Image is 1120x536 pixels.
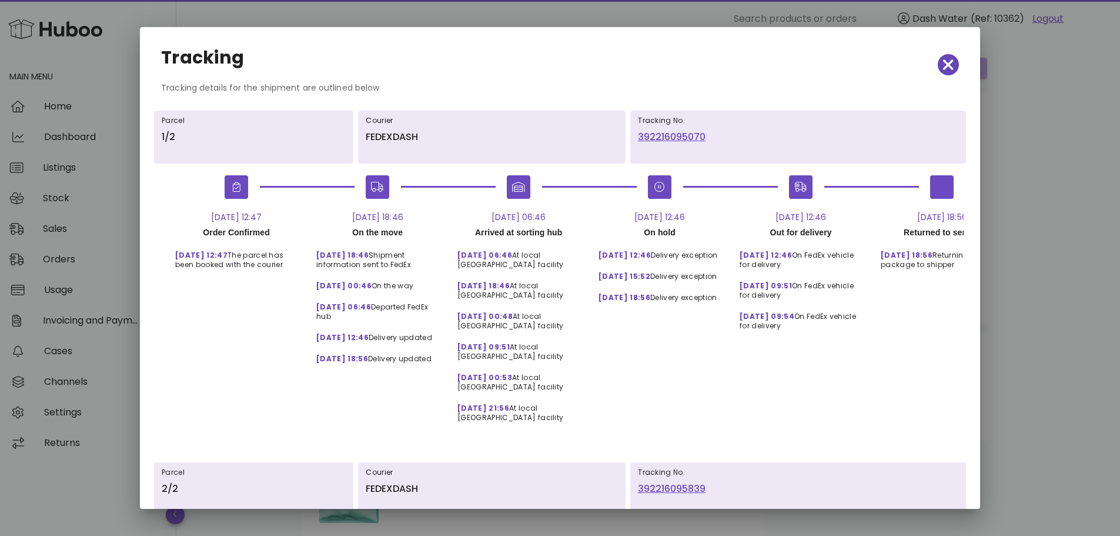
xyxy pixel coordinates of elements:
[740,311,794,321] span: [DATE] 09:54
[457,250,512,260] span: [DATE] 06:46
[457,311,513,321] span: [DATE] 00:48
[166,224,307,241] div: Order Confirmed
[730,211,871,224] div: [DATE] 12:46
[457,403,509,413] span: [DATE] 21:56
[730,241,871,272] div: On FedEx vehicle for delivery
[730,272,871,302] div: On FedEx vehicle for delivery
[638,468,958,477] h6: Tracking No.
[316,250,369,260] span: [DATE] 18:46
[638,482,958,496] a: 392216095839
[162,116,346,125] h6: Parcel
[740,281,792,291] span: [DATE] 09:51
[589,241,730,262] div: Delivery exception
[307,272,448,293] div: On the way
[366,468,618,477] h6: Courier
[740,250,792,260] span: [DATE] 12:46
[589,211,730,224] div: [DATE] 12:46
[162,468,346,477] h6: Parcel
[457,281,510,291] span: [DATE] 18:46
[307,224,448,241] div: On the move
[448,333,589,364] div: At local [GEOGRAPHIC_DATA] facility
[457,342,510,352] span: [DATE] 09:51
[881,250,932,260] span: [DATE] 18:56
[638,116,958,125] h6: Tracking No.
[366,116,618,125] h6: Courier
[316,281,372,291] span: [DATE] 00:46
[599,250,651,260] span: [DATE] 12:46
[448,364,589,394] div: At local [GEOGRAPHIC_DATA] facility
[589,262,730,284] div: Delivery exception
[448,302,589,333] div: At local [GEOGRAPHIC_DATA] facility
[589,284,730,305] div: Delivery exception
[307,293,448,324] div: Departed FedEx hub
[162,130,346,144] p: 1/2
[871,224,1012,241] div: Returned to sender
[448,224,589,241] div: Arrived at sorting hub
[457,372,512,382] span: [DATE] 00:53
[316,302,371,312] span: [DATE] 06:46
[448,394,589,425] div: At local [GEOGRAPHIC_DATA] facility
[599,271,650,281] span: [DATE] 15:52
[366,482,618,496] p: FEDEXDASH
[589,224,730,241] div: On hold
[152,81,968,104] div: Tracking details for the shipment are outlined below
[307,324,448,345] div: Delivery updated
[366,130,618,144] p: FEDEXDASH
[307,241,448,272] div: Shipment information sent to FedEx
[730,302,871,333] div: On FedEx vehicle for delivery
[638,130,958,144] a: 392216095070
[448,211,589,224] div: [DATE] 06:46
[166,241,307,272] div: The parcel has been booked with the courier.
[166,211,307,224] div: [DATE] 12:47
[730,224,871,241] div: Out for delivery
[162,482,346,496] p: 2/2
[316,354,368,364] span: [DATE] 18:56
[448,241,589,272] div: At local [GEOGRAPHIC_DATA] facility
[307,345,448,366] div: Delivery updated
[599,292,650,302] span: [DATE] 18:56
[307,211,448,224] div: [DATE] 18:46
[316,332,369,342] span: [DATE] 12:46
[871,241,1012,272] div: Returning package to shipper
[871,211,1012,224] div: [DATE] 18:56
[448,272,589,302] div: At local [GEOGRAPHIC_DATA] facility
[161,48,244,67] h2: Tracking
[175,250,228,260] span: [DATE] 12:47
